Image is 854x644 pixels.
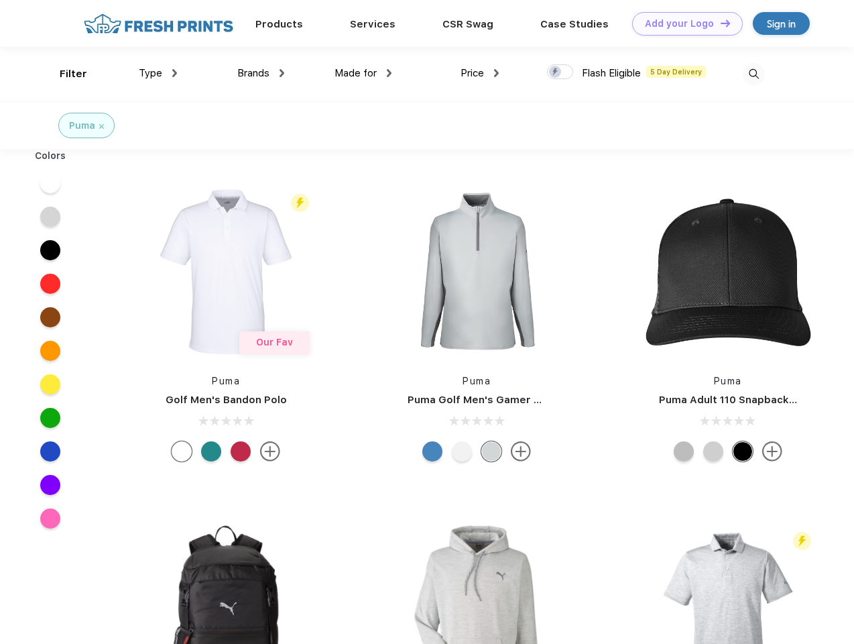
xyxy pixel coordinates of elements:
[60,66,87,82] div: Filter
[463,376,491,386] a: Puma
[387,182,566,361] img: func=resize&h=266
[733,441,753,462] div: Pma Blk Pma Blk
[646,66,706,78] span: 5 Day Delivery
[714,376,742,386] a: Puma
[69,119,95,133] div: Puma
[231,441,251,462] div: Ski Patrol
[511,441,531,462] img: more.svg
[481,441,501,462] div: High Rise
[260,441,280,462] img: more.svg
[350,18,395,30] a: Services
[753,12,810,35] a: Sign in
[645,18,714,30] div: Add your Logo
[255,18,303,30] a: Products
[767,16,796,32] div: Sign in
[721,19,730,27] img: DT
[137,182,315,361] img: func=resize&h=266
[172,69,177,77] img: dropdown.png
[793,532,811,550] img: flash_active_toggle.svg
[639,182,817,361] img: func=resize&h=266
[582,67,641,79] span: Flash Eligible
[494,69,499,77] img: dropdown.png
[172,441,192,462] div: Bright White
[237,67,269,79] span: Brands
[461,67,484,79] span: Price
[408,394,619,406] a: Puma Golf Men's Gamer Golf Quarter-Zip
[674,441,694,462] div: Quarry with Brt Whit
[703,441,723,462] div: Quarry Brt Whit
[201,441,221,462] div: Green Lagoon
[166,394,287,406] a: Golf Men's Bandon Polo
[291,194,309,212] img: flash_active_toggle.svg
[280,69,284,77] img: dropdown.png
[212,376,240,386] a: Puma
[99,124,104,129] img: filter_cancel.svg
[256,337,293,347] span: Our Fav
[25,149,76,163] div: Colors
[762,441,782,462] img: more.svg
[743,63,765,85] img: desktop_search.svg
[80,12,237,36] img: fo%20logo%202.webp
[334,67,377,79] span: Made for
[387,69,391,77] img: dropdown.png
[139,67,162,79] span: Type
[422,441,442,462] div: Bright Cobalt
[452,441,472,462] div: Bright White
[442,18,493,30] a: CSR Swag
